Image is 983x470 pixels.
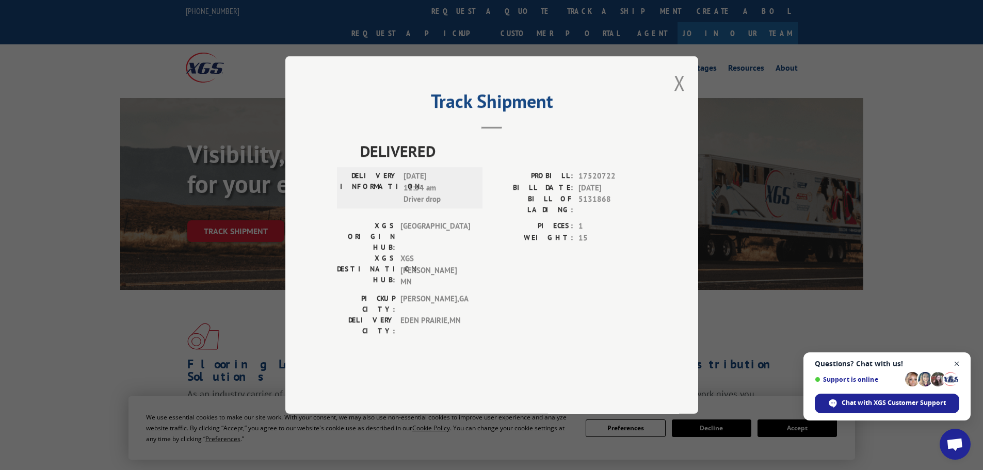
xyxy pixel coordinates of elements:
[578,182,647,194] span: [DATE]
[360,139,647,163] span: DELIVERED
[578,193,647,215] span: 5131868
[815,376,901,383] span: Support is online
[400,253,470,288] span: XGS [PERSON_NAME] MN
[400,220,470,253] span: [GEOGRAPHIC_DATA]
[400,293,470,315] span: [PERSON_NAME] , GA
[400,315,470,336] span: EDEN PRAIRIE , MN
[578,170,647,182] span: 17520722
[815,394,959,413] span: Chat with XGS Customer Support
[340,170,398,205] label: DELIVERY INFORMATION:
[492,220,573,232] label: PIECES:
[674,69,685,96] button: Close modal
[492,232,573,244] label: WEIGHT:
[578,220,647,232] span: 1
[337,293,395,315] label: PICKUP CITY:
[940,429,971,460] a: Open chat
[842,398,946,408] span: Chat with XGS Customer Support
[337,253,395,288] label: XGS DESTINATION HUB:
[337,315,395,336] label: DELIVERY CITY:
[337,220,395,253] label: XGS ORIGIN HUB:
[492,193,573,215] label: BILL OF LADING:
[492,182,573,194] label: BILL DATE:
[815,360,959,368] span: Questions? Chat with us!
[404,170,473,205] span: [DATE] 11:54 am Driver drop
[337,94,647,114] h2: Track Shipment
[578,232,647,244] span: 15
[492,170,573,182] label: PROBILL:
